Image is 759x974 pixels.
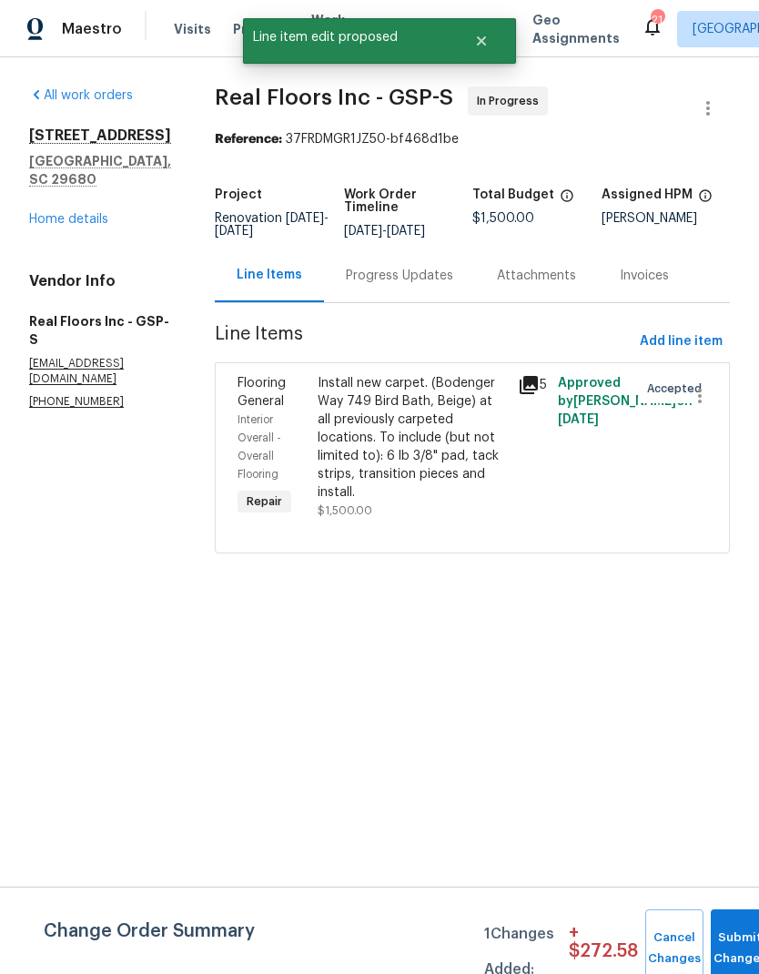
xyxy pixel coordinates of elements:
span: Add line item [640,330,723,353]
div: Line Items [237,266,302,284]
span: [DATE] [558,413,599,426]
span: The hpm assigned to this work order. [698,188,713,212]
h4: Vendor Info [29,272,171,290]
span: Accepted [647,380,709,398]
span: Repair [239,492,289,511]
span: Flooring General [238,377,286,408]
h5: Work Order Timeline [344,188,473,214]
span: Real Floors Inc - GSP-S [215,86,453,108]
span: Approved by [PERSON_NAME] on [558,377,693,426]
span: - [215,212,329,238]
h5: Total Budget [472,188,554,201]
span: Interior Overall - Overall Flooring [238,414,281,480]
span: Projects [233,20,289,38]
h5: Real Floors Inc - GSP-S [29,312,171,349]
div: Install new carpet. (Bodenger Way 749 Bird Bath, Beige) at all previously carpeted locations. To ... [318,374,507,502]
span: Visits [174,20,211,38]
span: Line item edit proposed [243,18,451,56]
div: Progress Updates [346,267,453,285]
div: 37FRDMGR1JZ50-bf468d1be [215,130,730,148]
span: - [344,225,425,238]
span: Geo Assignments [532,11,620,47]
span: [DATE] [286,212,324,225]
button: Add line item [632,325,730,359]
span: Work Orders [311,11,358,47]
a: All work orders [29,89,133,102]
div: 5 [518,374,547,396]
span: [DATE] [215,225,253,238]
span: [DATE] [344,225,382,238]
span: $1,500.00 [472,212,534,225]
button: Close [451,23,511,59]
b: Reference: [215,133,282,146]
span: In Progress [477,92,546,110]
h5: Assigned HPM [602,188,693,201]
span: Line Items [215,325,632,359]
div: Attachments [497,267,576,285]
div: Invoices [620,267,669,285]
span: [DATE] [387,225,425,238]
h5: Project [215,188,262,201]
span: Maestro [62,20,122,38]
a: Home details [29,213,108,226]
span: The total cost of line items that have been proposed by Opendoor. This sum includes line items th... [560,188,574,212]
div: 21 [651,11,663,29]
span: Renovation [215,212,329,238]
div: [PERSON_NAME] [602,212,731,225]
span: $1,500.00 [318,505,372,516]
